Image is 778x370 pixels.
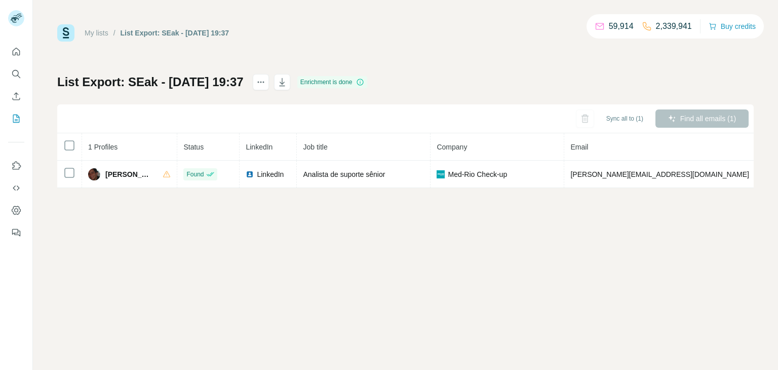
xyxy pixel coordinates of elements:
img: LinkedIn logo [246,170,254,178]
span: Found [186,170,204,179]
span: Email [570,143,588,151]
button: Feedback [8,224,24,242]
span: Analista de suporte sênior [303,170,385,178]
span: Status [183,143,204,151]
span: Company [437,143,467,151]
button: My lists [8,109,24,128]
img: Avatar [88,168,100,180]
a: My lists [85,29,108,37]
span: LinkedIn [257,169,284,179]
div: Enrichment is done [297,76,368,88]
button: Search [8,65,24,83]
button: Use Surfe API [8,179,24,197]
img: Surfe Logo [57,24,74,42]
button: Sync all to (1) [599,111,650,126]
li: / [113,28,115,38]
span: Sync all to (1) [606,114,643,123]
button: Enrich CSV [8,87,24,105]
p: 2,339,941 [656,20,692,32]
button: Use Surfe on LinkedIn [8,157,24,175]
span: [PERSON_NAME] [105,169,152,179]
span: Job title [303,143,327,151]
img: company-logo [437,170,445,178]
button: Dashboard [8,201,24,219]
span: [PERSON_NAME][EMAIL_ADDRESS][DOMAIN_NAME] [570,170,749,178]
span: Med-Rio Check-up [448,169,507,179]
span: 1 Profiles [88,143,118,151]
span: LinkedIn [246,143,273,151]
h1: List Export: SEak - [DATE] 19:37 [57,74,244,90]
button: actions [253,74,269,90]
button: Buy credits [709,19,756,33]
button: Quick start [8,43,24,61]
div: List Export: SEak - [DATE] 19:37 [121,28,229,38]
p: 59,914 [609,20,634,32]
